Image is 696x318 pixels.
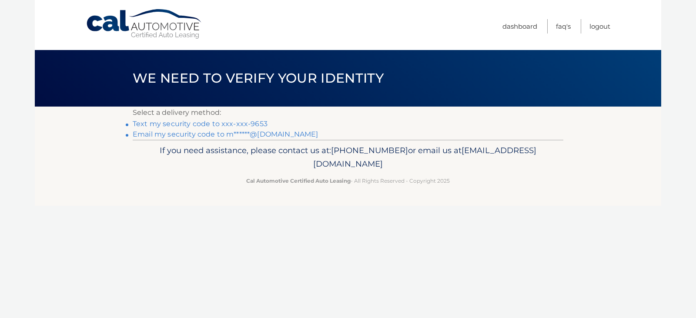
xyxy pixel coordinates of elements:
[133,130,318,138] a: Email my security code to m******@[DOMAIN_NAME]
[86,9,203,40] a: Cal Automotive
[133,107,563,119] p: Select a delivery method:
[589,19,610,33] a: Logout
[556,19,571,33] a: FAQ's
[138,144,558,171] p: If you need assistance, please contact us at: or email us at
[138,176,558,185] p: - All Rights Reserved - Copyright 2025
[502,19,537,33] a: Dashboard
[246,177,351,184] strong: Cal Automotive Certified Auto Leasing
[331,145,408,155] span: [PHONE_NUMBER]
[133,120,268,128] a: Text my security code to xxx-xxx-9653
[133,70,384,86] span: We need to verify your identity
